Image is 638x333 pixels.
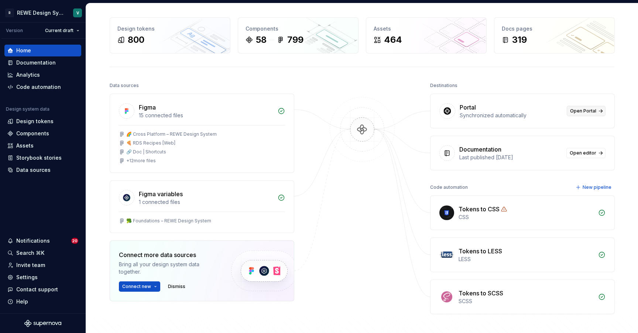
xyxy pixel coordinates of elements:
div: 🔗 Doc | Shortcuts [126,149,166,155]
button: Search ⌘K [4,247,81,259]
a: Design tokens800 [110,17,230,53]
div: Home [16,47,31,54]
a: Docs pages319 [494,17,615,53]
div: Connect more data sources [119,250,219,259]
div: Settings [16,274,38,281]
div: Help [16,298,28,305]
a: Data sources [4,164,81,176]
div: Code automation [430,182,468,192]
div: Docs pages [502,25,607,32]
div: Destinations [430,80,457,91]
div: Contact support [16,286,58,293]
a: Settings [4,271,81,283]
a: Components [4,128,81,139]
button: Contact support [4,284,81,295]
div: Data sources [110,80,139,91]
div: 464 [384,34,402,46]
span: Open editor [570,150,596,156]
a: Assets464 [366,17,487,53]
div: Components [16,130,49,137]
div: Synchronized automatically [460,112,562,119]
div: Tokens to LESS [459,247,502,256]
div: Assets [16,142,34,149]
div: Documentation [16,59,56,66]
div: Assets [374,25,479,32]
div: 🥦 Foundations – REWE Design System [126,218,211,224]
div: 58 [256,34,267,46]
div: Tokens to SCSS [459,289,503,298]
div: + 12 more files [126,158,156,164]
span: New pipeline [583,184,611,190]
button: New pipeline [573,182,615,192]
a: Figma variables1 connected files🥦 Foundations – REWE Design System [110,180,294,233]
div: 1 connected files [139,198,273,206]
div: 319 [512,34,527,46]
div: Design tokens [16,118,54,125]
div: Portal [460,103,476,112]
span: Open Portal [570,108,596,114]
div: Design tokens [117,25,223,32]
a: Open editor [566,148,606,158]
div: 🌈 Cross Platform – REWE Design System [126,131,217,137]
div: Version [6,28,23,34]
button: Notifications20 [4,235,81,247]
button: Connect new [119,281,160,292]
span: 20 [71,238,78,244]
a: Figma15 connected files🌈 Cross Platform – REWE Design System🍕 RDS Recipes [Web]🔗 Doc | Shortcuts+... [110,94,294,173]
div: Bring all your design system data together. [119,261,219,275]
div: 800 [128,34,144,46]
div: 🍕 RDS Recipes [Web] [126,140,175,146]
div: Search ⌘K [16,249,44,257]
div: Notifications [16,237,50,244]
div: Storybook stories [16,154,62,162]
svg: Supernova Logo [24,320,61,327]
div: Design system data [6,106,49,112]
div: Figma variables [139,190,183,198]
a: Open Portal [567,106,606,116]
a: Storybook stories [4,152,81,164]
a: Invite team [4,259,81,271]
div: Figma [139,103,156,112]
button: RREWE Design SystemV [1,5,84,21]
div: Tokens to CSS [459,205,500,214]
a: Components58799 [238,17,359,53]
div: REWE Design System [17,9,64,17]
button: Help [4,296,81,308]
div: Analytics [16,71,40,79]
a: Documentation [4,57,81,69]
a: Code automation [4,81,81,93]
span: Current draft [45,28,73,34]
div: Documentation [459,145,501,154]
a: Home [4,45,81,56]
div: Last published [DATE] [459,154,562,161]
div: 799 [287,34,303,46]
div: SCSS [459,298,594,305]
div: R [5,8,14,17]
a: Design tokens [4,115,81,127]
div: V [76,10,79,16]
span: Dismiss [168,284,185,289]
div: 15 connected files [139,112,273,119]
button: Dismiss [165,281,189,292]
button: Current draft [42,25,83,36]
div: Data sources [16,166,51,174]
div: Invite team [16,261,45,269]
a: Assets [4,140,81,152]
div: LESS [459,256,594,263]
div: CSS [459,214,594,221]
div: Components [246,25,351,32]
div: Code automation [16,83,61,91]
span: Connect new [122,284,151,289]
a: Analytics [4,69,81,81]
